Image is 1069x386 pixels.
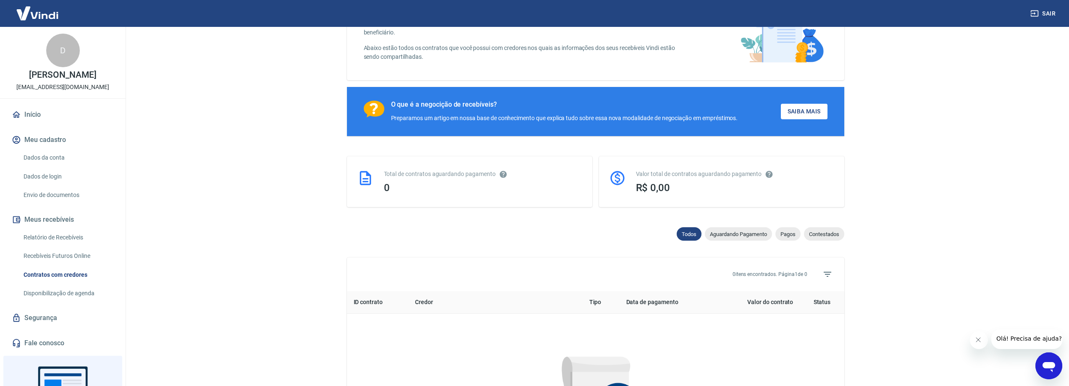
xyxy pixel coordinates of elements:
div: Preparamos um artigo em nossa base de conhecimento que explica tudo sobre essa nova modalidade de... [391,114,738,123]
p: Abaixo estão todos os contratos que você possui com credores nos quais as informações dos seus re... [364,44,688,61]
th: Status [800,291,844,314]
div: Pagos [775,227,801,241]
a: Recebíveis Futuros Online [20,247,116,265]
th: ID contrato [347,291,409,314]
button: Sair [1029,6,1059,21]
th: Valor do contrato [714,291,800,314]
span: Pagos [775,231,801,237]
iframe: Mensagem da empresa [991,329,1062,349]
span: Todos [677,231,701,237]
p: [PERSON_NAME] [29,71,96,79]
button: Meu cadastro [10,131,116,149]
a: Envio de documentos [20,186,116,204]
p: Para isso, são feitos contratos com estas instituições a fim de que possam redirecionar e liquida... [364,19,688,37]
div: Aguardando Pagamento [705,227,772,241]
div: Todos [677,227,701,241]
th: Credor [408,291,582,314]
span: Contestados [804,231,844,237]
a: Segurança [10,309,116,327]
button: Meus recebíveis [10,210,116,229]
p: [EMAIL_ADDRESS][DOMAIN_NAME] [16,83,109,92]
iframe: Botão para abrir a janela de mensagens [1035,352,1062,379]
th: Data de pagamento [620,291,714,314]
svg: Esses contratos não se referem à Vindi, mas sim a outras instituições. [499,170,507,179]
a: Disponibilização de agenda [20,285,116,302]
div: 0 [384,182,582,194]
p: 0 itens encontrados. Página 1 de 0 [733,270,807,278]
th: Tipo [583,291,620,314]
a: Dados de login [20,168,116,185]
a: Relatório de Recebíveis [20,229,116,246]
img: Ícone com um ponto de interrogação. [364,100,384,118]
div: D [46,34,80,67]
a: Fale conosco [10,334,116,352]
span: Filtros [817,264,838,284]
a: Início [10,105,116,124]
img: Vindi [10,0,65,26]
div: Contestados [804,227,844,241]
a: Contratos com credores [20,266,116,284]
span: R$ 0,00 [636,182,670,194]
span: Aguardando Pagamento [705,231,772,237]
a: Saiba Mais [781,104,827,119]
iframe: Fechar mensagem [970,331,988,349]
a: Dados da conta [20,149,116,166]
div: Valor total de contratos aguardando pagamento [636,170,834,179]
svg: O valor comprometido não se refere a pagamentos pendentes na Vindi e sim como garantia a outras i... [765,170,773,179]
div: O que é a negocição de recebíveis? [391,100,738,109]
div: Total de contratos aguardando pagamento [384,170,582,179]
